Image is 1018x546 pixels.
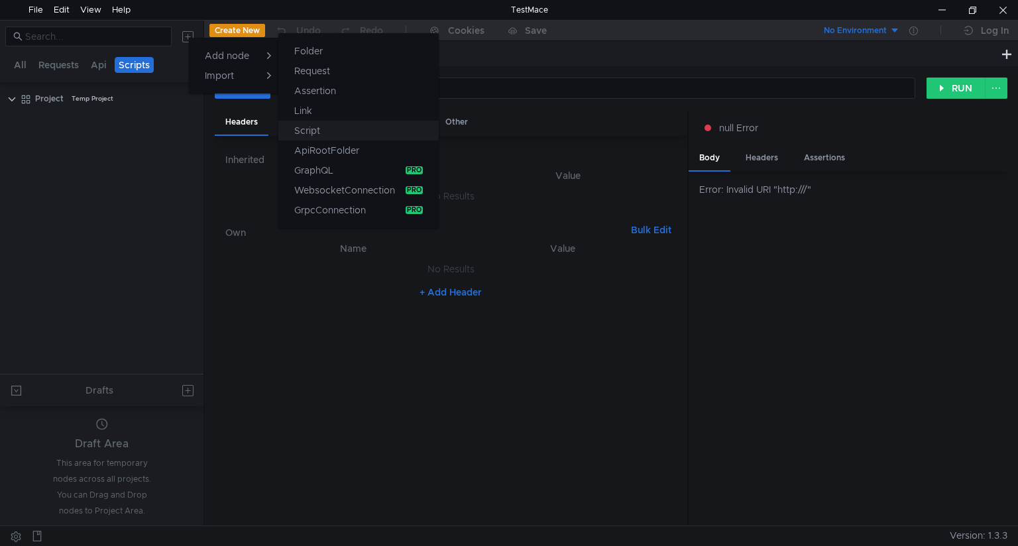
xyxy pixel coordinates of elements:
app-tour-anchor: Request [294,63,330,79]
app-tour-anchor: Add node [205,50,249,62]
button: Request [278,61,439,81]
button: GraphQLpro [278,160,439,180]
app-tour-anchor: Assertion [294,83,336,99]
app-tour-anchor: GrpcConnection [294,202,366,218]
button: Add node [189,46,281,66]
app-tour-anchor: Script [294,123,320,138]
app-tour-anchor: GraphQL [294,162,333,178]
app-tour-anchor: WebsocketConnection [294,182,395,198]
button: WebsocketConnectionpro [278,180,439,200]
div: pro [406,166,423,174]
app-tour-anchor: ApiRootFolder [294,142,359,158]
button: ApiRootFolder [278,140,439,160]
button: Import [189,66,281,85]
div: pro [406,206,423,214]
app-tour-anchor: Import [205,70,234,82]
app-tour-anchor: Folder [294,43,323,59]
button: GrpcConnectionpro [278,200,439,220]
button: Assertion [278,81,439,101]
button: Folder [278,41,439,61]
button: Link [278,101,439,121]
div: pro [406,186,423,194]
button: Script [278,121,439,140]
app-tour-anchor: Link [294,103,312,119]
